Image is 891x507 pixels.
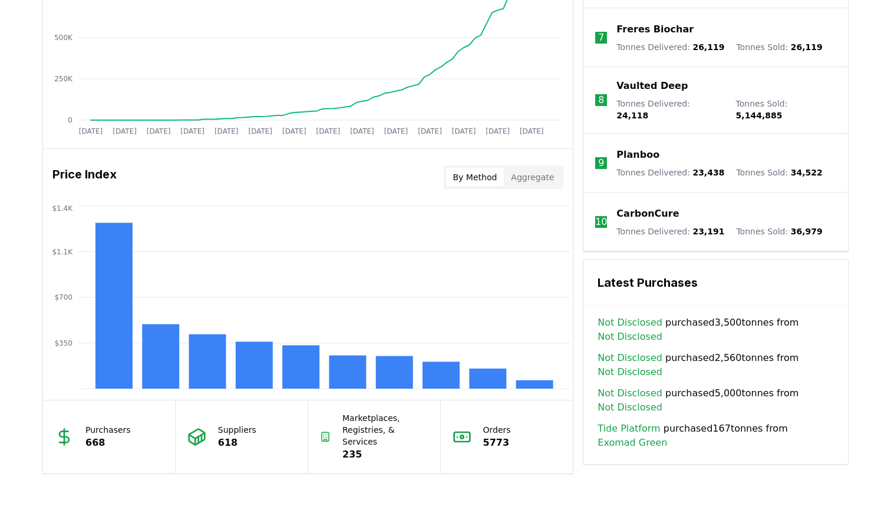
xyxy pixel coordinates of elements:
p: Purchasers [85,424,131,436]
p: Marketplaces, Registries, & Services [342,412,428,448]
tspan: $1.4K [52,204,73,213]
tspan: [DATE] [113,127,137,135]
a: Not Disclosed [598,400,662,415]
a: Exomad Green [598,436,667,450]
a: Tide Platform [598,422,660,436]
span: 5,144,885 [736,111,783,120]
tspan: $700 [54,293,72,301]
tspan: [DATE] [147,127,171,135]
p: Tonnes Delivered : [616,98,724,121]
p: Tonnes Sold : [736,167,822,178]
a: Not Disclosed [598,365,662,379]
span: purchased 167 tonnes from [598,422,834,450]
span: 26,119 [791,42,823,52]
span: purchased 3,500 tonnes from [598,316,834,344]
p: 5773 [483,436,511,450]
span: 36,979 [791,227,823,236]
a: Not Disclosed [598,330,662,344]
p: Tonnes Sold : [736,98,836,121]
tspan: [DATE] [418,127,442,135]
tspan: 500K [54,34,73,42]
p: 668 [85,436,131,450]
tspan: [DATE] [316,127,341,135]
tspan: [DATE] [79,127,103,135]
p: Orders [483,424,511,436]
button: Aggregate [504,168,561,187]
p: Tonnes Sold : [736,41,822,53]
p: Tonnes Delivered : [616,167,724,178]
p: 618 [218,436,256,450]
tspan: 250K [54,75,73,83]
tspan: [DATE] [452,127,476,135]
span: 26,119 [692,42,724,52]
span: 34,522 [791,168,823,177]
a: CarbonCure [616,207,679,221]
tspan: [DATE] [282,127,306,135]
a: Planboo [616,148,659,162]
span: purchased 5,000 tonnes from [598,386,834,415]
p: Tonnes Delivered : [616,41,724,53]
p: 9 [598,156,604,170]
a: Not Disclosed [598,316,662,330]
tspan: [DATE] [214,127,239,135]
tspan: $350 [54,339,72,347]
span: 23,438 [692,168,724,177]
span: 24,118 [616,111,648,120]
h3: Latest Purchases [598,274,834,291]
p: Tonnes Sold : [736,226,822,237]
span: 23,191 [692,227,724,236]
tspan: $1.1K [52,248,73,256]
a: Vaulted Deep [616,79,688,93]
p: Tonnes Delivered : [616,226,724,237]
tspan: [DATE] [486,127,510,135]
a: Freres Biochar [616,22,694,37]
a: Not Disclosed [598,351,662,365]
p: Suppliers [218,424,256,436]
p: 235 [342,448,428,462]
p: 8 [598,93,604,107]
tspan: [DATE] [350,127,374,135]
span: purchased 2,560 tonnes from [598,351,834,379]
tspan: [DATE] [180,127,204,135]
p: 7 [598,31,604,45]
tspan: [DATE] [520,127,544,135]
tspan: [DATE] [384,127,408,135]
h3: Price Index [52,165,117,189]
a: Not Disclosed [598,386,662,400]
tspan: [DATE] [248,127,272,135]
tspan: 0 [68,116,72,124]
p: 10 [595,215,607,229]
button: By Method [446,168,504,187]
